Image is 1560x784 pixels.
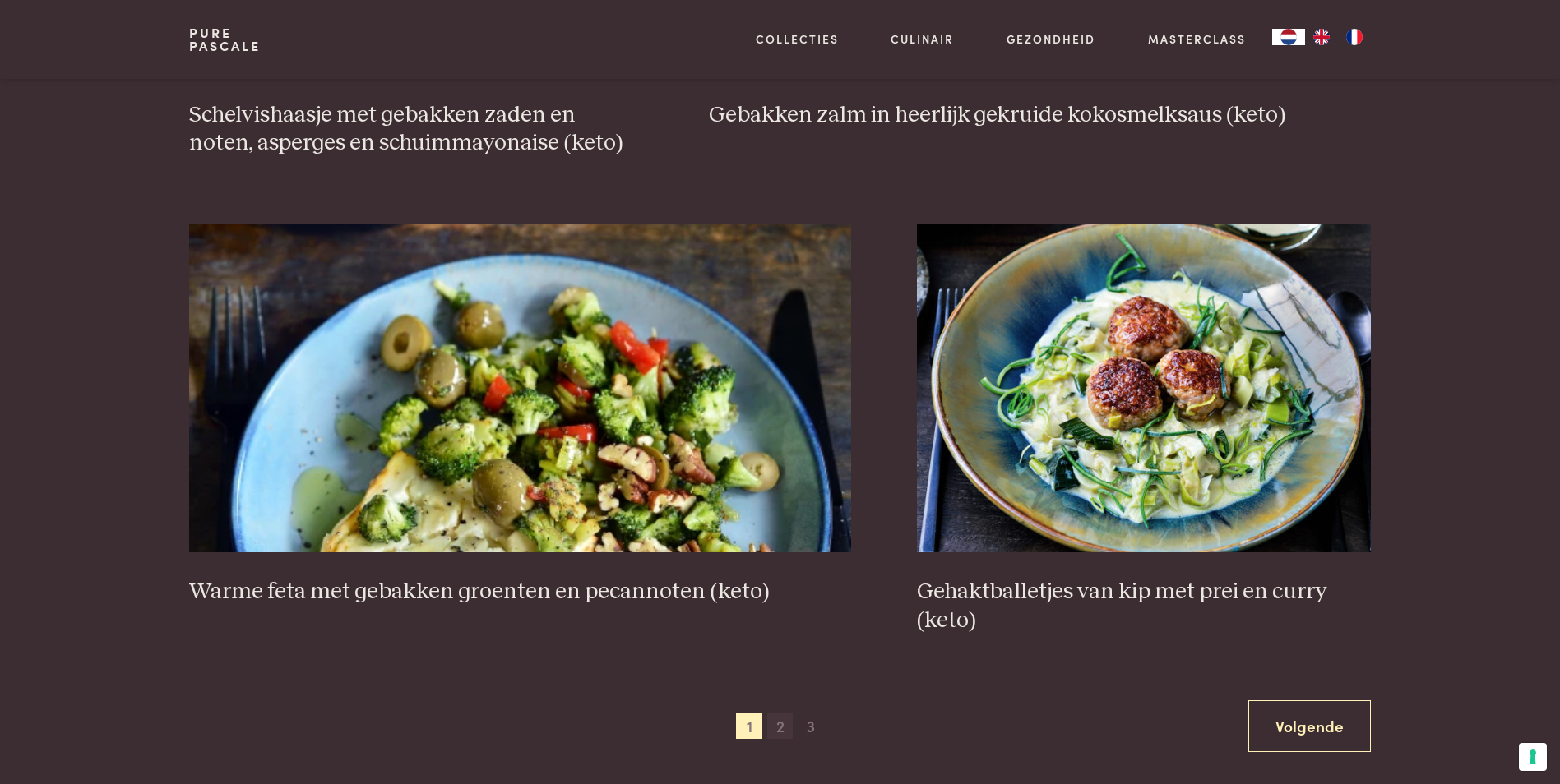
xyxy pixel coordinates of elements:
a: PurePascale [189,26,261,53]
a: Gehaktballetjes van kip met prei en curry (keto) Gehaktballetjes van kip met prei en curry (keto) [917,224,1371,635]
span: 3 [798,713,824,740]
h3: Schelvishaasje met gebakken zaden en noten, asperges en schuimmayonaise (keto) [189,101,643,158]
a: Volgende [1248,700,1371,752]
a: NL [1272,29,1305,45]
h3: Gehaktballetjes van kip met prei en curry (keto) [917,578,1371,634]
div: Language [1272,29,1305,45]
a: Collecties [756,30,839,48]
h3: Gebakken zalm in heerlijk gekruide kokosmelksaus (keto) [709,101,1371,130]
aside: Language selected: Nederlands [1272,29,1371,45]
ul: Language list [1305,29,1371,45]
a: FR [1338,29,1371,45]
a: Warme feta met gebakken groenten en pecannoten (keto) Warme feta met gebakken groenten en pecanno... [189,224,851,606]
a: Culinair [891,30,954,48]
img: Warme feta met gebakken groenten en pecannoten (keto) [189,224,851,552]
a: Gezondheid [1007,30,1095,48]
button: Uw voorkeuren voor toestemming voor trackingtechnologieën [1519,743,1547,771]
img: Gehaktballetjes van kip met prei en curry (keto) [917,224,1371,552]
h3: Warme feta met gebakken groenten en pecannoten (keto) [189,578,851,606]
a: Masterclass [1148,30,1246,48]
span: 2 [767,713,794,740]
span: 1 [736,713,762,740]
a: EN [1305,29,1338,45]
